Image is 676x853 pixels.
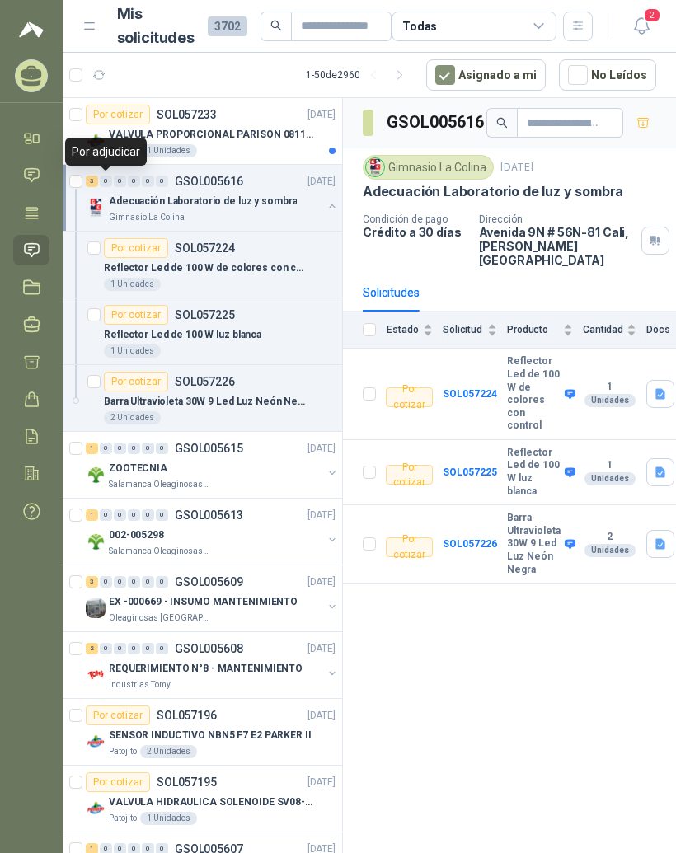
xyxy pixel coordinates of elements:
[156,509,168,521] div: 0
[86,505,339,558] a: 1 0 0 0 0 0 GSOL005613[DATE] Company Logo002-005298Salamanca Oleaginosas SAS
[86,799,106,818] img: Company Logo
[140,144,197,157] div: 1 Unidades
[443,466,497,478] a: SOL057225
[443,388,497,400] a: SOL057224
[104,278,161,291] div: 1 Unidades
[109,127,314,143] p: VALVULA PROPORCIONAL PARISON 0811404612 / 4WRPEH6C4 REXROTH
[86,532,106,551] img: Company Logo
[109,211,185,224] p: Gimnasio La Colina
[109,194,297,209] p: Adecuación Laboratorio de luz y sombra
[86,509,98,521] div: 1
[270,20,282,31] span: search
[500,160,533,176] p: [DATE]
[86,131,106,151] img: Company Logo
[307,441,336,457] p: [DATE]
[63,365,342,432] a: Por cotizarSOL057226Barra Ultravioleta 30W 9 Led Luz Neón Negra2 Unidades
[156,643,168,654] div: 0
[109,661,303,677] p: REQUERIMIENTO N°8 - MANTENIMIENTO
[100,443,112,454] div: 0
[104,327,261,343] p: Reflector Led de 100 W luz blanca
[117,2,195,50] h1: Mis solicitudes
[363,183,623,200] p: Adecuación Laboratorio de luz y sombra
[157,109,217,120] p: SOL057233
[157,776,217,788] p: SOL057195
[128,176,140,187] div: 0
[307,775,336,790] p: [DATE]
[142,509,154,521] div: 0
[109,594,298,610] p: EX -000669 - INSUMO MANTENIMIENTO
[100,576,112,588] div: 0
[307,574,336,590] p: [DATE]
[507,447,561,498] b: Reflector Led de 100 W luz blanca
[366,158,384,176] img: Company Logo
[157,710,217,721] p: SOL057196
[128,509,140,521] div: 0
[86,665,106,685] img: Company Logo
[386,387,433,407] div: Por cotizar
[386,312,443,349] th: Estado
[114,576,126,588] div: 0
[507,512,561,576] b: Barra Ultravioleta 30W 9 Led Luz Neón Negra
[479,225,635,267] p: Avenida 9N # 56N-81 Cali , [PERSON_NAME][GEOGRAPHIC_DATA]
[307,641,336,657] p: [DATE]
[142,576,154,588] div: 0
[584,544,636,557] div: Unidades
[507,355,561,433] b: Reflector Led de 100 W de colores con control
[627,12,656,41] button: 2
[156,176,168,187] div: 0
[583,324,623,335] span: Cantidad
[583,381,636,394] b: 1
[65,138,147,166] div: Por adjudicar
[114,443,126,454] div: 0
[363,284,420,302] div: Solicitudes
[584,394,636,407] div: Unidades
[19,20,44,40] img: Logo peakr
[583,459,636,472] b: 1
[63,232,342,298] a: Por cotizarSOL057224Reflector Led de 100 W de colores con control1 Unidades
[443,324,484,335] span: Solicitud
[387,110,486,135] h3: GSOL005616
[583,312,646,349] th: Cantidad
[175,176,243,187] p: GSOL005616
[86,572,339,625] a: 3 0 0 0 0 0 GSOL005609[DATE] Company LogoEX -000669 - INSUMO MANTENIMIENTOOleaginosas [GEOGRAPHIC...
[175,643,243,654] p: GSOL005608
[386,465,433,485] div: Por cotizar
[175,309,235,321] p: SOL057225
[306,62,413,88] div: 1 - 50 de 2960
[175,376,235,387] p: SOL057226
[175,576,243,588] p: GSOL005609
[363,225,466,239] p: Crédito a 30 días
[402,17,437,35] div: Todas
[128,576,140,588] div: 0
[307,174,336,190] p: [DATE]
[104,260,309,276] p: Reflector Led de 100 W de colores con control
[109,745,137,758] p: Patojito
[128,443,140,454] div: 0
[86,732,106,752] img: Company Logo
[583,531,636,544] b: 2
[100,509,112,521] div: 0
[114,643,126,654] div: 0
[114,176,126,187] div: 0
[104,394,309,410] p: Barra Ultravioleta 30W 9 Led Luz Neón Negra
[307,508,336,523] p: [DATE]
[104,305,168,325] div: Por cotizar
[496,117,508,129] span: search
[114,509,126,521] div: 0
[104,411,161,424] div: 2 Unidades
[86,598,106,618] img: Company Logo
[100,176,112,187] div: 0
[104,372,168,391] div: Por cotizar
[363,213,466,225] p: Condición de pago
[175,509,243,521] p: GSOL005613
[86,105,150,124] div: Por cotizar
[643,7,661,23] span: 2
[109,545,213,558] p: Salamanca Oleaginosas SAS
[208,16,247,36] span: 3702
[109,461,167,476] p: ZOOTECNIA
[86,198,106,218] img: Company Logo
[443,538,497,550] a: SOL057226
[156,576,168,588] div: 0
[307,708,336,724] p: [DATE]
